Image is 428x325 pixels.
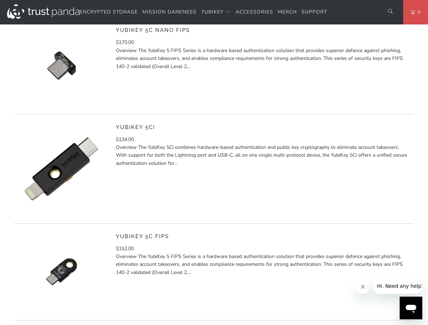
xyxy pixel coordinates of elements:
span: Accessories [236,9,273,15]
a: Accessories [236,4,273,21]
nav: Translation missing: en.navigation.header.main_nav [80,4,327,21]
iframe: Button to launch messaging window [400,297,422,319]
span: 0 [415,8,421,16]
img: YubiKey 5Ci [14,122,109,216]
a: YubiKey 5C FIPS [116,233,169,240]
span: YubiKey [201,9,224,15]
a: Encrypted Storage [80,4,138,21]
img: YubiKey 5C Nano FIPS [14,24,109,107]
span: Mission Darkness [142,9,197,15]
span: $170.00 [116,39,134,46]
p: Overview The YubiKey 5Ci combines hardware-based authentication and public key cryptography to el... [116,144,409,167]
span: Hi. Need any help? [4,5,51,11]
a: Support [302,4,327,21]
a: YubiKey 5Ci [116,124,155,130]
p: Overview The YubiKey 5 FIPS Series is a hardware based authentication solution that provides supe... [116,253,409,276]
span: Merch [278,9,297,15]
img: Trust Panda Australia [7,4,80,19]
span: $134.00 [116,136,134,143]
a: Mission Darkness [142,4,197,21]
span: $152.00 [116,245,134,252]
summary: YubiKey [201,4,231,21]
p: Overview The YubiKey 5 FIPS Series is a hardware based authentication solution that provides supe... [116,47,409,71]
a: YubiKey 5C Nano FIPS [116,27,190,33]
span: Support [302,9,327,15]
img: YubiKey 5C FIPS [14,231,109,313]
iframe: Close message [356,280,370,294]
a: Merch [278,4,297,21]
span: Encrypted Storage [80,9,138,15]
iframe: Message from company [373,278,422,294]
